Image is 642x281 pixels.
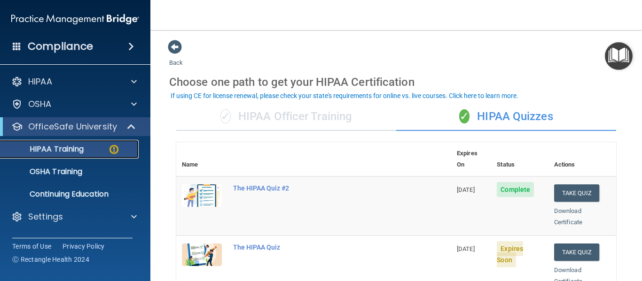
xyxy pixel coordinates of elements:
[169,68,623,96] div: Choose one path to get your HIPAA Certification
[457,186,475,193] span: [DATE]
[497,182,534,197] span: Complete
[176,142,227,176] th: Name
[497,241,523,267] span: Expires Soon
[554,207,582,226] a: Download Certificate
[28,121,117,132] p: OfficeSafe University
[548,142,616,176] th: Actions
[6,144,84,154] p: HIPAA Training
[28,211,63,222] p: Settings
[108,144,120,155] img: warning-circle.0cc9ac19.png
[63,242,105,251] a: Privacy Policy
[233,184,404,192] div: The HIPAA Quiz #2
[396,103,616,131] div: HIPAA Quizzes
[459,109,470,123] span: ✓
[171,92,518,99] div: If using CE for license renewal, please check your state's requirements for online vs. live cours...
[12,255,89,264] span: Ⓒ Rectangle Health 2024
[11,121,136,132] a: OfficeSafe University
[554,243,599,261] button: Take Quiz
[11,10,139,29] img: PMB logo
[457,245,475,252] span: [DATE]
[233,243,404,251] div: The HIPAA Quiz
[11,76,137,87] a: HIPAA
[176,103,396,131] div: HIPAA Officer Training
[12,242,51,251] a: Terms of Use
[28,76,52,87] p: HIPAA
[11,211,137,222] a: Settings
[6,190,134,199] p: Continuing Education
[491,142,548,176] th: Status
[605,42,633,70] button: Open Resource Center
[220,109,231,123] span: ✓
[554,184,599,202] button: Take Quiz
[169,48,183,66] a: Back
[451,142,491,176] th: Expires On
[28,99,52,110] p: OSHA
[28,40,93,53] h4: Compliance
[11,99,137,110] a: OSHA
[6,167,82,176] p: OSHA Training
[169,91,520,100] button: If using CE for license renewal, please check your state's requirements for online vs. live cours...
